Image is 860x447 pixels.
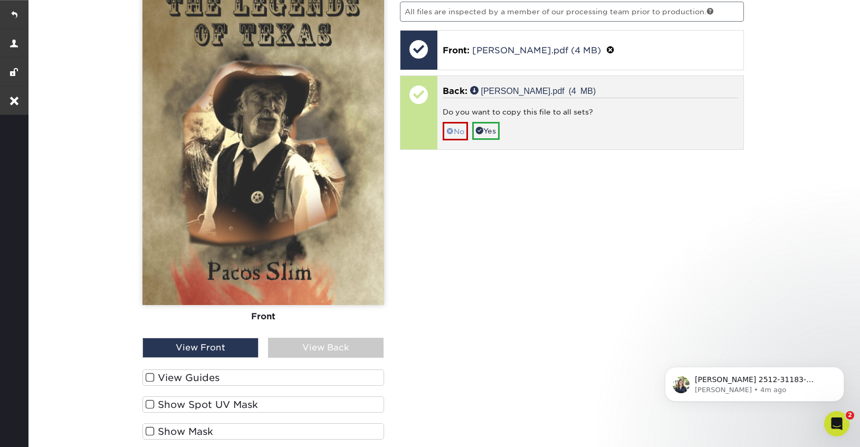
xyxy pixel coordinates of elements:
[824,411,849,436] iframe: Intercom live chat
[470,86,596,94] a: [PERSON_NAME].pdf (4 MB)
[400,2,744,22] p: All files are inspected by a member of our processing team prior to production.
[142,396,384,413] label: Show Spot UV Mask
[443,45,470,55] span: Front:
[472,45,601,55] a: [PERSON_NAME].pdf (4 MB)
[443,122,468,140] a: No
[142,338,259,358] div: View Front
[142,369,384,386] label: View Guides
[443,86,467,96] span: Back:
[142,305,384,328] div: Front
[649,345,860,419] iframe: Intercom notifications message
[472,122,500,140] a: Yes
[142,423,384,440] label: Show Mask
[268,338,384,358] div: View Back
[846,411,854,420] span: 2
[443,107,739,121] div: Do you want to copy this file to all sets?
